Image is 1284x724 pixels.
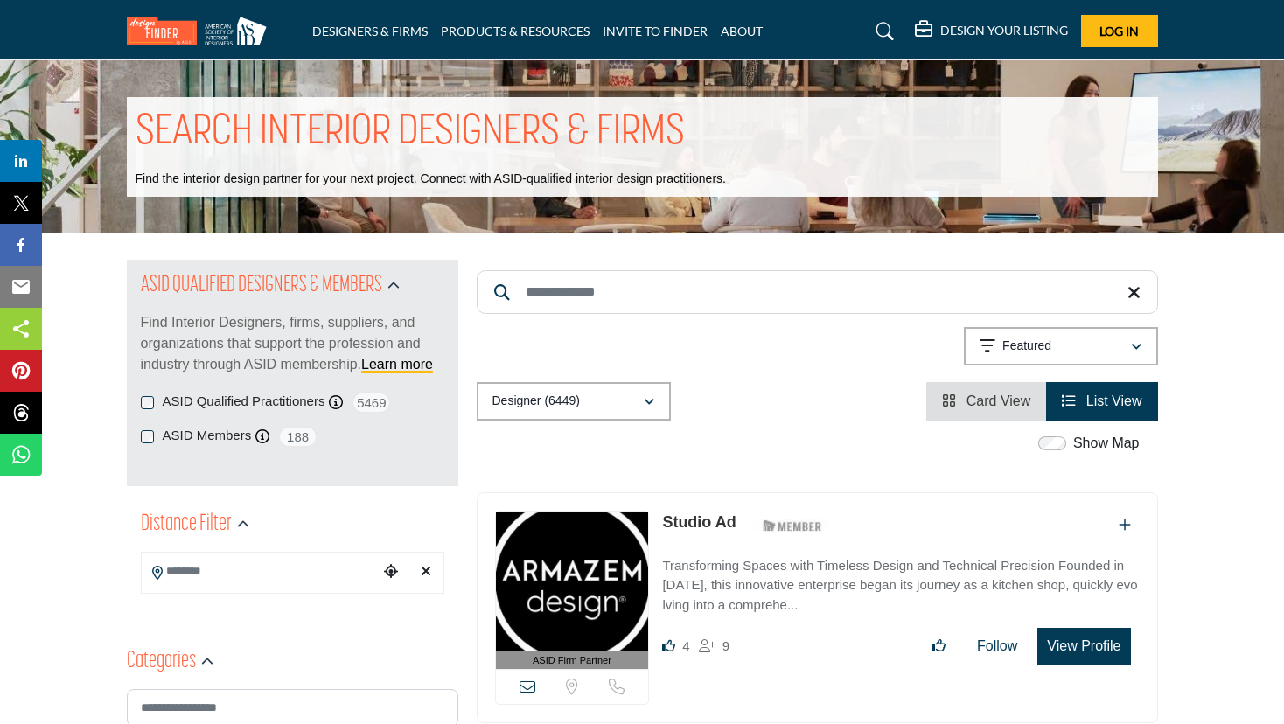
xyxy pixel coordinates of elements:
span: Log In [1099,24,1139,38]
p: Find the interior design partner for your next project. Connect with ASID-qualified interior desi... [136,171,726,188]
img: Site Logo [127,17,276,45]
div: Followers [699,636,729,657]
button: View Profile [1037,628,1130,665]
img: ASID Members Badge Icon [753,515,832,537]
li: Card View [926,382,1046,421]
label: ASID Members [163,426,252,446]
span: ASID Firm Partner [533,653,611,668]
div: DESIGN YOUR LISTING [915,21,1068,42]
h5: DESIGN YOUR LISTING [940,23,1068,38]
img: Studio Ad [496,512,649,651]
label: Show Map [1073,433,1140,454]
label: ASID Qualified Practitioners [163,392,325,412]
a: Transforming Spaces with Timeless Design and Technical Precision Founded in [DATE], this innovati... [662,546,1139,616]
h2: Distance Filter [141,509,232,540]
h1: SEARCH INTERIOR DESIGNERS & FIRMS [136,106,685,160]
div: Choose your current location [378,553,404,591]
a: ASID Firm Partner [496,512,649,670]
a: INVITE TO FINDER [603,24,708,38]
p: Find Interior Designers, firms, suppliers, and organizations that support the profession and indu... [141,312,444,375]
button: Follow [966,629,1029,664]
a: DESIGNERS & FIRMS [312,24,428,38]
button: Designer (6449) [477,382,671,421]
input: Search Location [142,554,378,588]
input: ASID Qualified Practitioners checkbox [141,396,154,409]
span: List View [1086,393,1142,408]
li: List View [1046,382,1157,421]
a: Studio Ad [662,513,736,531]
span: 5469 [352,392,391,414]
a: Add To List [1119,518,1131,533]
p: Transforming Spaces with Timeless Design and Technical Precision Founded in [DATE], this innovati... [662,556,1139,616]
p: Featured [1002,338,1051,355]
h2: Categories [127,646,196,678]
button: Like listing [920,629,957,664]
input: Search Keyword [477,270,1158,314]
a: View Card [942,393,1030,408]
a: View List [1062,393,1141,408]
span: 188 [278,426,318,448]
button: Log In [1081,15,1158,47]
h2: ASID QUALIFIED DESIGNERS & MEMBERS [141,270,382,302]
span: 9 [722,638,729,653]
i: Likes [662,639,675,652]
a: Learn more [361,357,433,372]
span: 4 [682,638,689,653]
input: ASID Members checkbox [141,430,154,443]
a: ABOUT [721,24,763,38]
a: Search [859,17,905,45]
p: Designer (6449) [492,393,580,410]
span: Card View [966,393,1031,408]
a: PRODUCTS & RESOURCES [441,24,590,38]
button: Featured [964,327,1158,365]
p: Studio Ad [662,511,736,534]
div: Clear search location [413,553,439,591]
